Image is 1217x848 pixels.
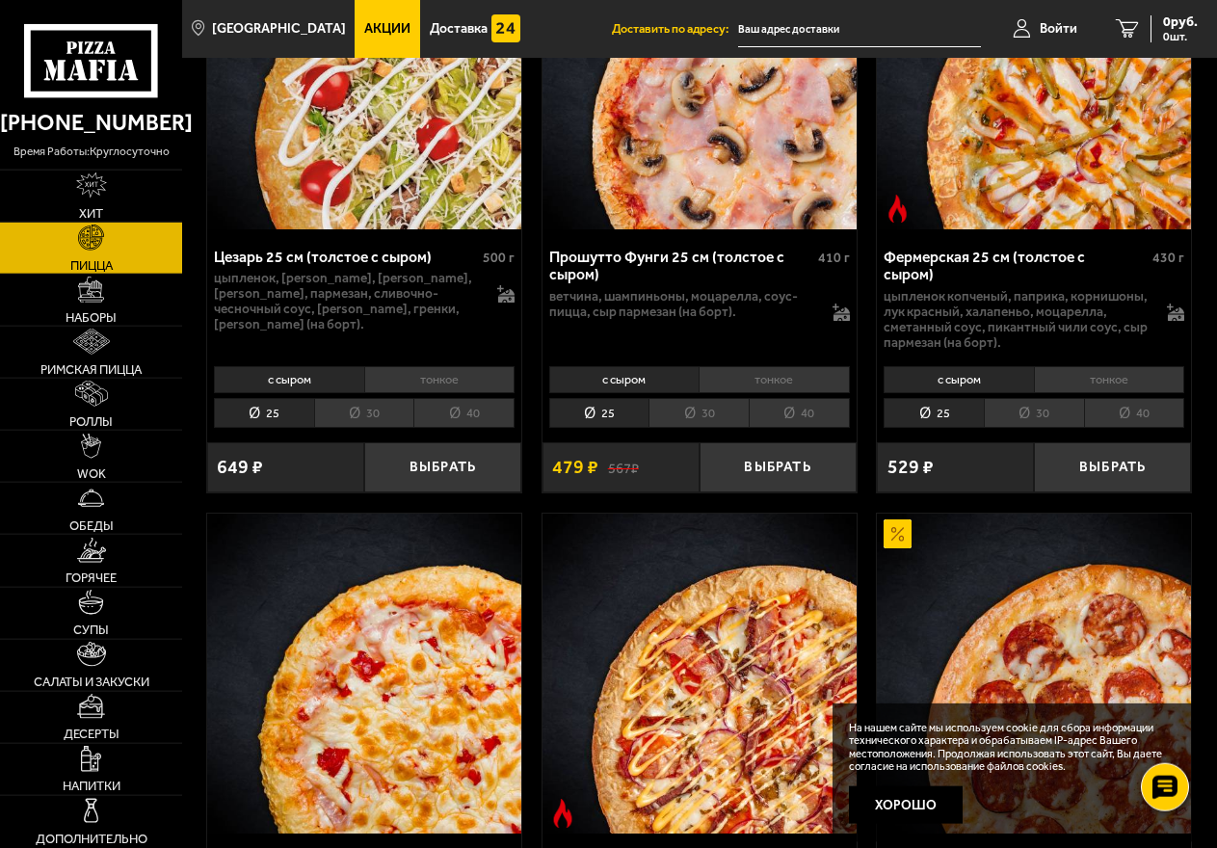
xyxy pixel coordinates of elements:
img: Острое блюдо [548,799,577,828]
li: с сыром [884,366,1034,393]
li: 30 [984,398,1084,428]
span: 430 г [1152,250,1184,266]
span: Акции [364,22,410,36]
p: цыпленок копченый, паприка, корнишоны, лук красный, халапеньо, моцарелла, сметанный соус, пикантн... [884,289,1154,350]
img: 15daf4d41897b9f0e9f617042186c801.svg [491,14,520,43]
span: Роллы [69,415,113,428]
li: 25 [884,398,984,428]
span: 529 ₽ [887,458,934,477]
span: [GEOGRAPHIC_DATA] [212,22,346,36]
img: Пепперони 25 см (толстое с сыром) [877,514,1191,835]
span: 649 ₽ [217,458,263,477]
div: Фермерская 25 см (толстое с сыром) [884,249,1148,285]
span: Дополнительно [36,833,147,845]
span: 500 г [483,250,515,266]
p: На нашем сайте мы используем cookie для сбора информации технического характера и обрабатываем IP... [849,722,1171,775]
span: Войти [1040,22,1077,36]
li: 40 [1084,398,1185,428]
span: 410 г [818,250,850,266]
li: тонкое [1034,366,1185,393]
span: WOK [77,467,106,480]
li: с сыром [549,366,700,393]
a: Острое блюдоПиццбург 25 см (толстое с сыром) [542,514,857,835]
span: 479 ₽ [552,458,598,477]
span: Горячее [66,571,117,584]
img: Акционный [884,519,913,548]
span: 0 шт. [1163,31,1198,42]
input: Ваш адрес доставки [738,12,982,47]
s: 567 ₽ [608,459,639,476]
img: Острое блюдо [884,195,913,224]
span: Доставить по адресу: [612,23,738,36]
span: Доставка [430,22,488,36]
p: ветчина, шампиньоны, моцарелла, соус-пицца, сыр пармезан (на борт). [549,289,820,320]
span: Наборы [66,311,117,324]
button: Выбрать [700,442,857,492]
img: Прошутто Формаджио 25 см (толстое с сыром) [207,514,521,835]
span: Салаты и закуски [34,676,149,688]
a: АкционныйПепперони 25 см (толстое с сыром) [877,514,1191,835]
li: тонкое [364,366,516,393]
li: 40 [749,398,850,428]
li: 25 [214,398,314,428]
div: Цезарь 25 см (толстое с сыром) [214,249,478,267]
span: Обеды [69,519,114,532]
span: Супы [73,623,109,636]
button: Выбрать [1034,442,1191,492]
button: Хорошо [849,786,963,824]
span: Хит [79,207,103,220]
p: цыпленок, [PERSON_NAME], [PERSON_NAME], [PERSON_NAME], пармезан, сливочно-чесночный соус, [PERSON... [214,271,485,331]
li: 25 [549,398,649,428]
button: Выбрать [364,442,521,492]
li: с сыром [214,366,364,393]
span: Римская пицца [40,363,142,376]
span: Десерты [64,728,119,740]
span: Пицца [70,259,113,272]
li: 40 [413,398,515,428]
li: 30 [648,398,749,428]
img: Пиццбург 25 см (толстое с сыром) [542,514,857,835]
li: 30 [314,398,414,428]
span: Напитки [63,780,120,792]
div: Прошутто Фунги 25 см (толстое с сыром) [549,249,813,285]
span: 0 руб. [1163,15,1198,29]
li: тонкое [699,366,850,393]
